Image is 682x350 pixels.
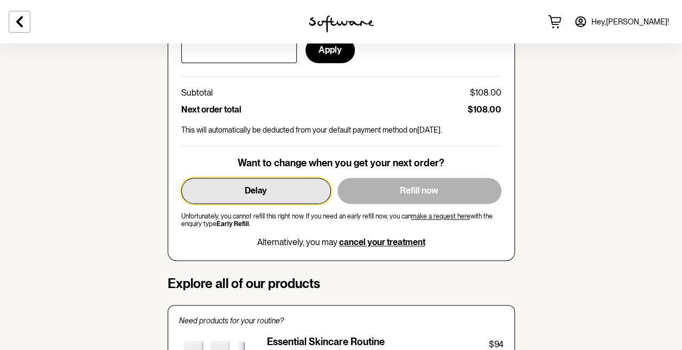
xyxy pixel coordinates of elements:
[568,9,675,35] a: Hey,[PERSON_NAME]!
[181,126,501,135] p: This will automatically be deducted from your default payment method on [DATE] .
[468,104,501,115] p: $108.00
[168,276,515,292] h4: Explore all of our products
[591,17,669,27] span: Hey, [PERSON_NAME] !
[337,178,501,204] button: Refill now
[238,157,444,169] p: Want to change when you get your next order?
[470,87,501,98] p: $108.00
[245,185,267,196] span: Delay
[216,220,249,228] p: Early Refill
[305,37,355,63] button: Apply
[181,87,213,98] p: Subtotal
[400,185,438,196] span: Refill now
[179,316,503,326] p: Need products for your routine?
[411,212,470,220] a: make a request here
[257,237,425,247] p: Alternatively, you may
[181,212,501,228] span: Unfortunately, you cannot refill this right now. If you need an early refill now, you can with th...
[339,237,425,247] button: cancel your treatment
[309,15,374,33] img: software logo
[181,178,331,204] button: Delay
[181,104,241,115] p: Next order total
